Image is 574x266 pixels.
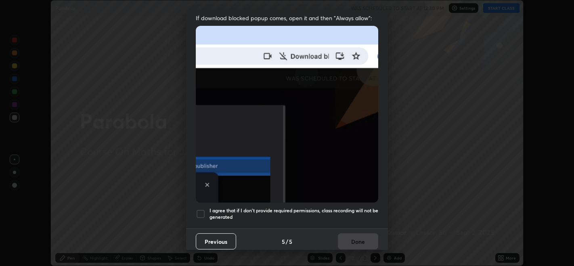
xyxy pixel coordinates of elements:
button: Previous [196,233,236,249]
h4: 5 [282,237,285,246]
img: downloads-permission-blocked.gif [196,26,378,202]
h4: / [286,237,288,246]
h4: 5 [289,237,292,246]
h5: I agree that if I don't provide required permissions, class recording will not be generated [209,207,378,220]
span: If download blocked popup comes, open it and then "Always allow": [196,14,378,22]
